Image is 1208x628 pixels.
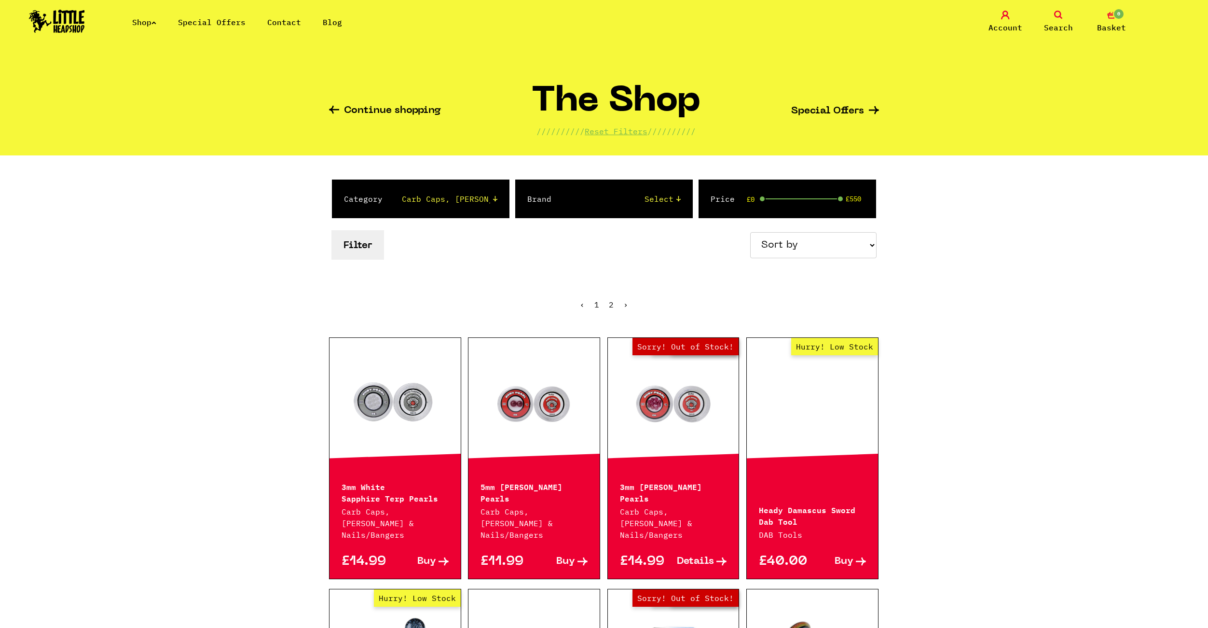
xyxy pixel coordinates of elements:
[632,589,739,607] span: Sorry! Out of Stock!
[527,193,551,205] label: Brand
[835,557,853,567] span: Buy
[791,338,878,355] span: Hurry! Low Stock
[812,557,866,567] a: Buy
[132,17,156,27] a: Shop
[594,300,599,309] span: 1
[747,195,755,203] span: £0
[580,300,585,309] span: ‹
[632,338,739,355] span: Sorry! Out of Stock!
[580,301,585,308] li: « Previous
[1034,11,1083,33] a: Search
[534,557,588,567] a: Buy
[267,17,301,27] a: Contact
[791,106,879,116] a: Special Offers
[480,480,588,503] p: 5mm [PERSON_NAME] Pearls
[395,557,449,567] a: Buy
[673,557,727,567] a: Details
[620,480,727,503] p: 3mm [PERSON_NAME] Pearls
[677,557,714,567] span: Details
[342,480,449,503] p: 3mm White Sapphire Terp Pearls
[178,17,246,27] a: Special Offers
[29,10,85,33] img: Little Head Shop Logo
[536,126,696,137] p: ////////// //////////
[417,557,436,567] span: Buy
[846,195,861,203] span: £550
[342,506,449,541] p: Carb Caps, [PERSON_NAME] & Nails/Bangers
[480,557,534,567] p: £11.99
[988,22,1022,33] span: Account
[747,355,878,451] a: Hurry! Low Stock
[1097,22,1126,33] span: Basket
[1087,11,1136,33] a: 0 Basket
[759,557,812,567] p: £40.00
[532,85,701,126] h1: The Shop
[323,17,342,27] a: Blog
[620,557,673,567] p: £14.99
[342,557,395,567] p: £14.99
[609,300,614,309] a: 2
[759,529,866,541] p: DAB Tools
[585,126,647,136] a: Reset Filters
[344,193,383,205] label: Category
[608,355,739,451] a: Out of Stock Hurry! Low Stock Sorry! Out of Stock!
[620,506,727,541] p: Carb Caps, [PERSON_NAME] & Nails/Bangers
[374,589,461,607] span: Hurry! Low Stock
[329,106,441,117] a: Continue shopping
[759,503,866,527] p: Heady Damascus Sword Dab Tool
[623,300,628,309] a: Next »
[1044,22,1073,33] span: Search
[556,557,575,567] span: Buy
[480,506,588,541] p: Carb Caps, [PERSON_NAME] & Nails/Bangers
[711,193,735,205] label: Price
[331,230,384,260] button: Filter
[1113,8,1125,20] span: 0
